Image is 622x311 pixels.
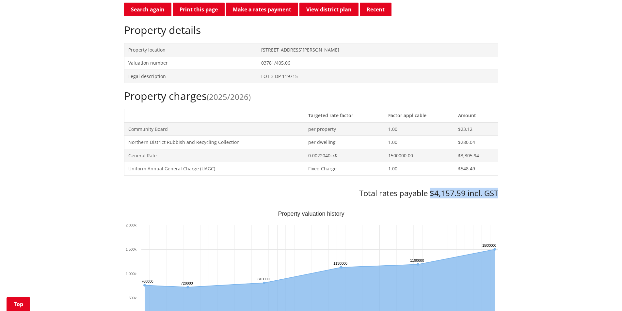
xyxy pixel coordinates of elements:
[141,279,153,283] text: 760000
[124,70,257,83] td: Legal description
[124,3,171,16] a: Search again
[592,284,615,307] iframe: Messenger Launcher
[129,296,136,300] text: 500k
[333,261,347,265] text: 1130000
[384,109,454,122] th: Factor applicable
[304,162,384,176] td: Fixed Charge
[125,223,136,227] text: 2 000k
[360,3,391,16] button: Recent
[454,162,498,176] td: $548.49
[7,297,30,311] a: Top
[143,284,146,287] path: Wednesday, Oct 27, 11:00, 760,000. Capital Value.
[124,162,304,176] td: Uniform Annual General Charge (UAGC)
[257,70,498,83] td: LOT 3 DP 119715
[384,149,454,162] td: 1500000.00
[417,263,419,266] path: Wednesday, Jun 30, 12:00, 1,190,000. Capital Value.
[181,281,193,285] text: 720000
[304,136,384,149] td: per dwelling
[226,3,298,16] a: Make a rates payment
[454,109,498,122] th: Amount
[263,282,265,284] path: Tuesday, Jun 30, 12:00, 810,000. Capital Value.
[258,277,270,281] text: 810000
[384,136,454,149] td: 1.00
[304,122,384,136] td: per property
[207,91,251,102] span: (2025/2026)
[124,56,257,70] td: Valuation number
[278,210,344,217] text: Property valuation history
[410,258,424,262] text: 1190000
[124,189,498,198] h3: Total rates payable $4,157.59 incl. GST
[384,122,454,136] td: 1.00
[454,122,498,136] td: $23.12
[454,136,498,149] td: $280.04
[186,286,189,288] path: Saturday, Jun 30, 12:00, 720,000. Capital Value.
[124,90,498,102] h2: Property charges
[299,3,359,16] a: View district plan
[482,243,496,247] text: 1500000
[124,136,304,149] td: Northern District Rubbish and Recycling Collection
[493,248,496,251] path: Sunday, Jun 30, 12:00, 1,500,000. Capital Value.
[124,24,498,36] h2: Property details
[124,149,304,162] td: General Rate
[257,56,498,70] td: 03781/405.06
[257,43,498,56] td: [STREET_ADDRESS][PERSON_NAME]
[454,149,498,162] td: $3,305.94
[304,149,384,162] td: 0.0022040c/$
[124,43,257,56] td: Property location
[173,3,225,16] button: Print this page
[384,162,454,176] td: 1.00
[340,266,343,269] path: Saturday, Jun 30, 12:00, 1,130,000. Capital Value.
[125,247,136,251] text: 1 500k
[125,272,136,276] text: 1 000k
[304,109,384,122] th: Targeted rate factor
[124,122,304,136] td: Community Board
